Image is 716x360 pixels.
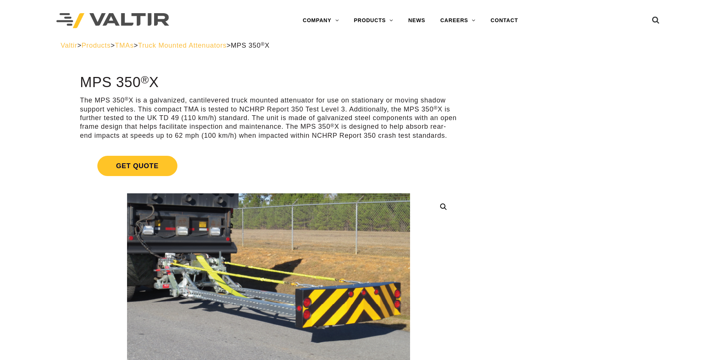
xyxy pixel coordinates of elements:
sup: ® [261,41,265,47]
span: MPS 350 X [231,42,269,49]
sup: ® [434,105,438,111]
sup: ® [125,96,129,102]
sup: ® [330,123,335,128]
a: Truck Mounted Attenuators [138,42,226,49]
a: PRODUCTS [346,13,401,28]
a: Valtir [61,42,77,49]
span: Get Quote [97,156,177,176]
p: The MPS 350 X is a galvanized, cantilevered truck mounted attenuator for use on stationary or mov... [80,96,457,140]
h1: MPS 350 X [80,75,457,90]
img: Valtir [56,13,169,29]
a: CAREERS [433,13,483,28]
a: COMPANY [295,13,346,28]
a: Get Quote [80,147,457,185]
sup: ® [141,74,149,86]
div: > > > > [61,41,655,50]
a: NEWS [401,13,433,28]
a: Products [82,42,111,49]
a: TMAs [115,42,134,49]
a: CONTACT [483,13,525,28]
